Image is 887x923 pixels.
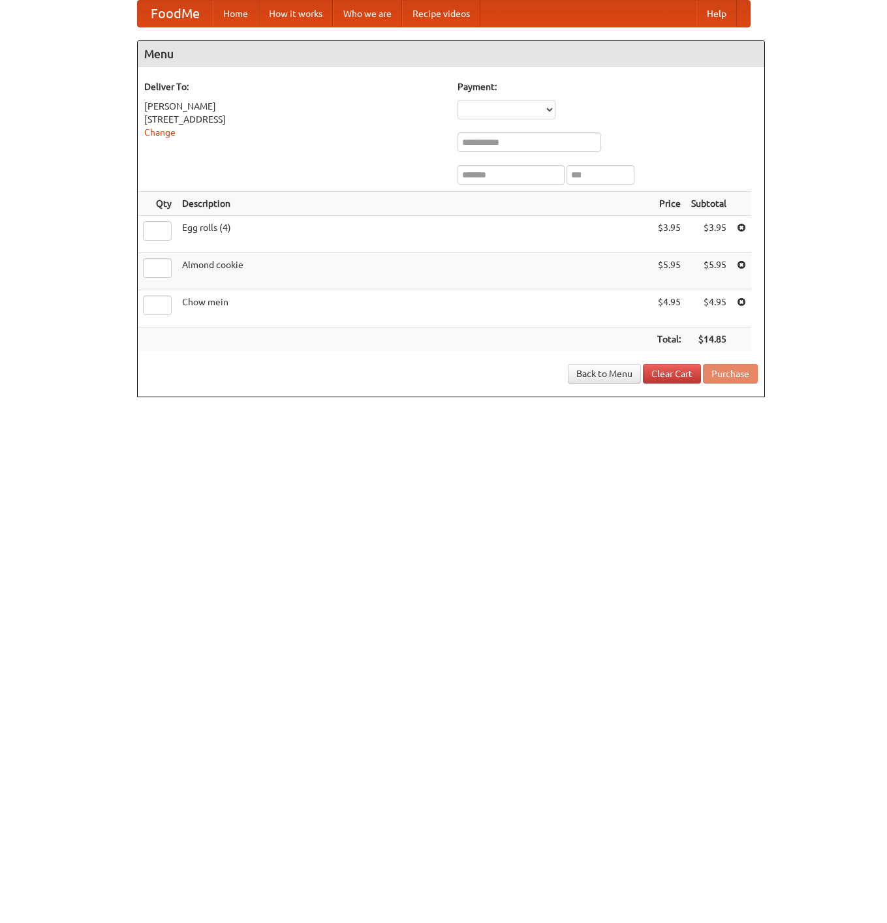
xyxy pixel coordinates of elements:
[686,290,732,327] td: $4.95
[258,1,333,27] a: How it works
[177,290,652,327] td: Chow mein
[652,253,686,290] td: $5.95
[138,41,764,67] h4: Menu
[138,192,177,216] th: Qty
[643,364,701,384] a: Clear Cart
[568,364,641,384] a: Back to Menu
[333,1,402,27] a: Who we are
[686,192,732,216] th: Subtotal
[696,1,737,27] a: Help
[703,364,758,384] button: Purchase
[144,100,444,113] div: [PERSON_NAME]
[177,253,652,290] td: Almond cookie
[213,1,258,27] a: Home
[652,216,686,253] td: $3.95
[402,1,480,27] a: Recipe videos
[652,327,686,352] th: Total:
[144,127,176,138] a: Change
[144,80,444,93] h5: Deliver To:
[652,290,686,327] td: $4.95
[686,216,732,253] td: $3.95
[686,327,732,352] th: $14.85
[177,216,652,253] td: Egg rolls (4)
[177,192,652,216] th: Description
[458,80,758,93] h5: Payment:
[138,1,213,27] a: FoodMe
[144,113,444,126] div: [STREET_ADDRESS]
[652,192,686,216] th: Price
[686,253,732,290] td: $5.95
